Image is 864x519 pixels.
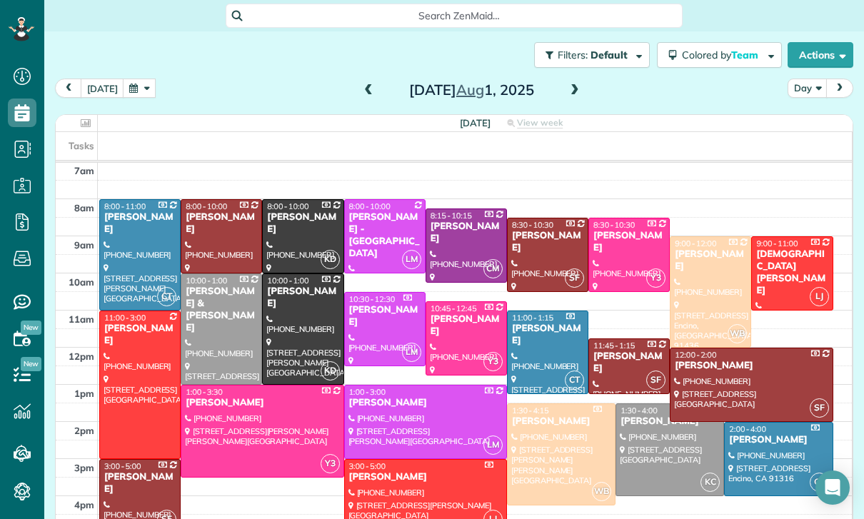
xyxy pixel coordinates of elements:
[321,361,340,381] span: KD
[674,360,828,372] div: [PERSON_NAME]
[700,473,720,492] span: KC
[511,323,584,347] div: [PERSON_NAME]
[483,259,503,278] span: CM
[266,286,339,310] div: [PERSON_NAME]
[682,49,763,61] span: Colored by
[675,350,716,360] span: 12:00 - 2:00
[74,165,94,176] span: 7am
[460,117,491,129] span: [DATE]
[512,405,549,415] span: 1:30 - 4:15
[593,230,665,254] div: [PERSON_NAME]
[349,201,391,211] span: 8:00 - 10:00
[674,248,747,273] div: [PERSON_NAME]
[512,313,553,323] span: 11:00 - 1:15
[104,313,146,323] span: 11:00 - 3:00
[511,230,584,254] div: [PERSON_NAME]
[826,79,853,98] button: next
[646,268,665,288] span: Y3
[267,276,308,286] span: 10:00 - 1:00
[593,351,665,375] div: [PERSON_NAME]
[74,239,94,251] span: 9am
[104,201,146,211] span: 8:00 - 11:00
[382,82,561,98] h2: [DATE] 1, 2025
[81,79,124,98] button: [DATE]
[185,397,339,409] div: [PERSON_NAME]
[69,351,94,362] span: 12pm
[731,49,760,61] span: Team
[104,471,176,495] div: [PERSON_NAME]
[186,276,227,286] span: 10:00 - 1:00
[788,42,853,68] button: Actions
[565,268,584,288] span: SF
[69,276,94,288] span: 10am
[431,303,477,313] span: 10:45 - 12:45
[729,424,766,434] span: 2:00 - 4:00
[456,81,484,99] span: Aug
[512,220,553,230] span: 8:30 - 10:30
[810,287,829,306] span: LJ
[69,313,94,325] span: 11am
[21,321,41,335] span: New
[430,313,503,338] div: [PERSON_NAME]
[186,387,223,397] span: 1:00 - 3:30
[349,461,386,471] span: 3:00 - 5:00
[810,398,829,418] span: SF
[620,415,720,428] div: [PERSON_NAME]
[810,473,829,492] span: CT
[74,388,94,399] span: 1pm
[321,250,340,269] span: KD
[728,324,747,343] span: WB
[534,42,650,68] button: Filters: Default
[321,454,340,473] span: Y3
[756,238,798,248] span: 9:00 - 11:00
[755,248,828,297] div: [DEMOGRAPHIC_DATA][PERSON_NAME]
[104,323,176,347] div: [PERSON_NAME]
[69,140,94,151] span: Tasks
[349,387,386,397] span: 1:00 - 3:00
[591,49,628,61] span: Default
[185,211,258,236] div: [PERSON_NAME]
[104,461,141,471] span: 3:00 - 5:00
[74,425,94,436] span: 2pm
[348,211,421,260] div: [PERSON_NAME] - [GEOGRAPHIC_DATA]
[646,371,665,390] span: SF
[558,49,588,61] span: Filters:
[527,42,650,68] a: Filters: Default
[593,220,635,230] span: 8:30 - 10:30
[815,470,850,505] div: Open Intercom Messenger
[511,415,611,428] div: [PERSON_NAME]
[592,482,611,501] span: WB
[267,201,308,211] span: 8:00 - 10:00
[186,201,227,211] span: 8:00 - 10:00
[430,221,503,245] div: [PERSON_NAME]
[483,435,503,455] span: LM
[657,42,782,68] button: Colored byTeam
[74,499,94,510] span: 4pm
[431,211,472,221] span: 8:15 - 10:15
[348,471,503,483] div: [PERSON_NAME]
[104,211,176,236] div: [PERSON_NAME]
[185,286,258,334] div: [PERSON_NAME] & [PERSON_NAME]
[593,341,635,351] span: 11:45 - 1:15
[55,79,82,98] button: prev
[402,343,421,362] span: LM
[483,352,503,371] span: Y3
[348,304,421,328] div: [PERSON_NAME]
[21,357,41,371] span: New
[675,238,716,248] span: 9:00 - 12:00
[402,250,421,269] span: LM
[349,294,396,304] span: 10:30 - 12:30
[565,371,584,390] span: CT
[266,211,339,236] div: [PERSON_NAME]
[74,202,94,213] span: 8am
[621,405,658,415] span: 1:30 - 4:00
[157,287,176,306] span: CT
[788,79,828,98] button: Day
[348,397,503,409] div: [PERSON_NAME]
[74,462,94,473] span: 3pm
[517,117,563,129] span: View week
[728,434,828,446] div: [PERSON_NAME]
